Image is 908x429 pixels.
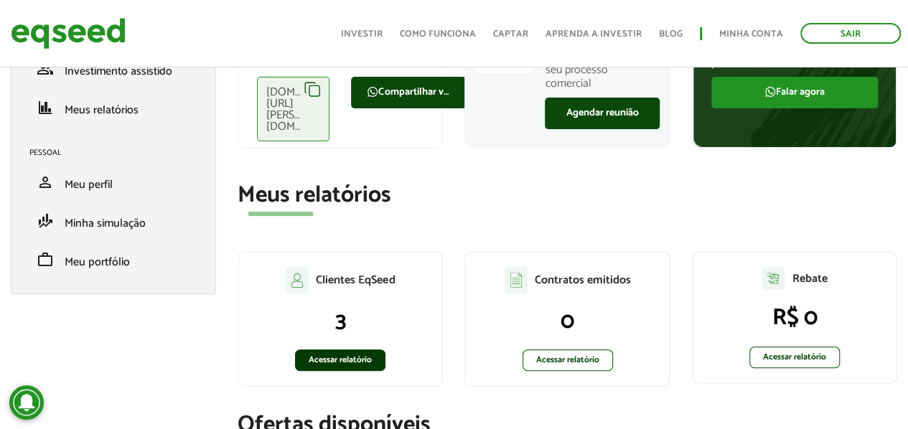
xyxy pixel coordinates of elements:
[764,86,776,98] img: FaWhatsapp.svg
[11,14,126,52] img: EqSeed
[29,99,197,116] a: financeMeus relatórios
[400,29,476,39] a: Como funciona
[523,349,613,371] a: Acessar relatório
[65,175,113,194] span: Meu perfil
[37,251,54,268] span: work
[708,304,881,331] p: R$ 0
[19,49,208,88] li: Investimento assistido
[792,272,827,286] p: Rebate
[29,212,197,230] a: finance_modeMinha simulação
[493,29,528,39] a: Captar
[65,214,146,233] span: Minha simulação
[19,240,208,279] li: Meu portfólio
[253,308,427,335] p: 3
[19,88,208,127] li: Meus relatórios
[659,29,683,39] a: Blog
[29,60,197,77] a: groupInvestimento assistido
[286,267,309,293] img: agent-clientes.svg
[505,267,528,293] img: agent-contratos.svg
[762,267,785,290] img: agent-relatorio.svg
[711,42,878,69] p: Tire todas as suas dúvidas sobre o processo de investimento
[65,253,130,272] span: Meu portfólio
[65,62,172,81] span: Investimento assistido
[316,273,395,287] p: Clientes EqSeed
[545,98,660,129] a: Agendar reunião
[535,273,631,287] p: Contratos emitidos
[37,60,54,77] span: group
[29,251,197,268] a: workMeu portfólio
[37,99,54,116] span: finance
[295,349,385,371] a: Acessar relatório
[351,77,466,108] a: Compartilhar via WhatsApp
[257,77,329,141] div: [DOMAIN_NAME][URL][PERSON_NAME][DOMAIN_NAME]
[257,42,423,69] p: Compartilhe com seus clientes e receba sua comissão corretamente
[238,183,897,208] h2: Meus relatórios
[19,163,208,202] li: Meu perfil
[341,29,383,39] a: Investir
[19,202,208,240] li: Minha simulação
[749,346,840,368] a: Acessar relatório
[545,35,650,90] p: Especialistas prontos para apoiar você no seu processo comercial
[65,100,139,120] span: Meus relatórios
[719,29,783,39] a: Minha conta
[37,174,54,191] span: person
[37,212,54,230] span: finance_mode
[29,148,208,157] h2: Pessoal
[367,86,378,98] img: FaWhatsapp.svg
[800,23,901,44] a: Sair
[546,29,642,39] a: Aprenda a investir
[29,174,197,191] a: personMeu perfil
[480,308,654,335] p: 0
[711,77,878,108] a: Falar agora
